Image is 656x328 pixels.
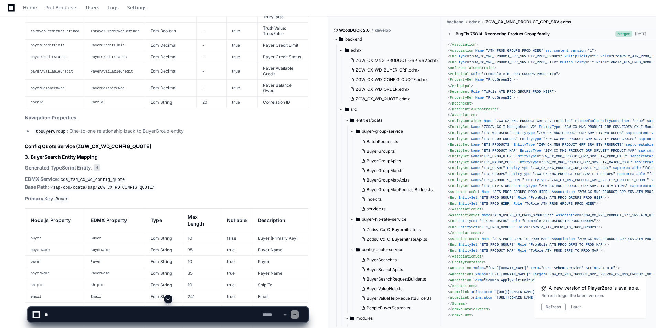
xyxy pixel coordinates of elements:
[197,97,226,108] td: 20
[347,85,439,94] button: ZGW_CX_WD_ORDER.edmx
[347,56,439,65] button: ZGW_CX_MNG_PRODUCT_GRP_SRV.edmx
[54,196,69,203] code: Buyer
[480,196,516,200] span: "ETS_PROD_GROUPS"
[617,172,645,176] span: sap:creatable
[450,190,480,194] span: AssociationSet
[512,219,520,223] span: Role
[94,164,100,171] span: 4
[482,137,518,141] span: "ETS_PROD_GROUPS"
[492,213,554,217] span: "ATN_USERS_TO_PROD_GROUPSSet"
[345,105,349,113] svg: Directory
[565,54,590,58] span: Multiplicity
[197,80,226,97] td: -
[450,154,469,158] span: EntitySet
[494,119,573,123] span: "ZGW_CX_MNG_PRODUCT_GRP_SRV_Entities"
[226,80,257,97] td: true
[362,247,403,252] span: config-quote-service
[556,213,579,217] span: Association
[507,166,528,170] span: EntityType
[350,244,444,255] button: config-quote-service
[471,172,480,176] span: Name
[367,206,385,212] span: service.ts
[549,178,649,182] span: "ZGW_CX_MNG_PRODUCT_GRP_SRV.ETY_PRODUCTS_COUNT"
[31,29,79,33] code: isPayerCreditNotDefined
[469,19,480,25] span: edmx
[197,23,226,40] td: -
[469,60,558,64] span: "ZGW_CX_MNG_PRODUCT_GRP_SRV.ETY_PROD_HIER"
[145,40,197,51] td: Edm.Decimal
[486,48,543,53] span: "ATN_PROD_GROUPS_PROD_HIER"
[450,137,469,141] span: EntitySet
[518,225,526,229] span: Role
[145,80,197,97] td: Edm.Decimal
[545,48,586,53] span: sap:content-version
[367,168,403,173] span: BuyerGroupMap.ts
[635,31,646,36] div: [DATE]
[25,164,308,172] p: :
[471,143,480,147] span: Name
[469,54,562,58] span: "ZGW_CX_MNG_PRODUCT_GRP_SRV.ETY_PROD_GROUPS"
[492,190,549,194] span: "ATS_PROD_GROUPS_PROD_HIER"
[367,197,382,202] span: index.ts
[145,51,197,63] td: Edm.Decimal
[367,286,402,292] span: BuyerValueHelp.ts
[450,125,469,129] span: EntitySet
[632,119,645,123] span: "true"
[486,96,514,100] span: "ProdGroupID"
[458,225,477,229] span: EntitySet
[448,231,484,235] span: </ >
[358,156,439,166] button: BuyerGroupApi.ts
[448,207,484,211] span: </ >
[596,60,605,64] span: Role
[347,75,439,85] button: ZGW_CX_WD_CONFIG_QUOTE.edmx
[482,90,554,94] span: "ToRole_ATN_PROD_GROUPS_PROD_HIER"
[533,172,615,176] span: "ZGW_CX_MNG_PRODUCT_GRP_SRV.ETY_GROUPS"
[25,184,48,190] strong: Base Path
[91,69,133,74] code: PayerAvailableCredit
[448,219,601,223] span: < = = />
[226,63,257,80] td: true
[59,177,126,183] code: cds_zsd_cx_wd_config_quote
[480,219,509,223] span: "ETS_WD_USERS"
[452,84,471,88] span: Principal
[560,60,586,64] span: Multiplicity
[458,196,477,200] span: EntitySet
[475,78,484,82] span: Name
[339,35,343,43] svg: Directory
[350,116,354,124] svg: Directory
[613,166,641,170] span: sap:creatable
[450,131,469,135] span: EntitySet
[452,113,475,117] span: Association
[450,54,456,58] span: End
[31,100,43,105] code: corrId
[347,94,439,104] button: ZGW_CX_WD_QUOTE.edmx
[448,72,560,76] span: < = >
[450,60,456,64] span: End
[31,43,65,47] code: payerCreditLimit
[145,209,182,232] th: Type
[520,149,541,153] span: EntityType
[543,149,636,153] span: "ZGW_CX_MNG_PRODUCT_GRP_SRV.ETY_PRODUCT_MAP"
[145,63,197,80] td: Edm.Decimal
[448,113,478,117] span: </ >
[23,6,37,10] span: Home
[450,196,456,200] span: End
[552,190,575,194] span: Association
[514,201,522,206] span: Role
[145,23,197,40] td: Edm.Boolean
[367,187,433,193] span: BuyerGroupMapRequestBuilder.ts
[358,274,439,284] button: BuyerSearchRequestBuilder.ts
[339,45,441,56] button: edmx
[356,87,410,92] span: ZGW_CX_WD_ORDER.edmx
[367,276,426,282] span: BuyerSearchRequestBuilder.ts
[475,96,484,100] span: Name
[367,149,395,154] span: BuyerGroup.ts
[471,178,480,182] span: Name
[127,6,146,10] span: Settings
[351,47,362,53] span: edmx
[362,129,403,134] span: buyer-group-service
[448,66,497,70] span: < >
[450,160,469,164] span: EntitySet
[356,118,383,123] span: entities/odata
[571,304,581,310] button: Later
